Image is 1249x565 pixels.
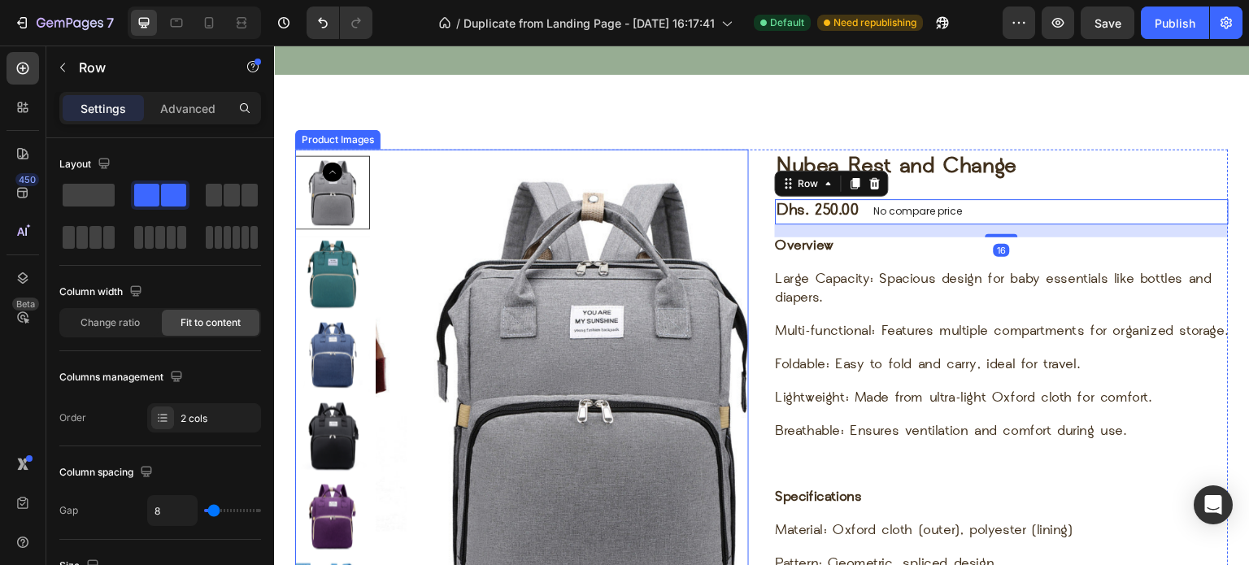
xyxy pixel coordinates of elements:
div: Layout [59,154,114,176]
p: Foldable: Easy to fold and carry, ideal for travel. [501,311,955,330]
span: Default [770,15,804,30]
div: 16 [720,198,736,211]
span: Need republishing [833,15,916,30]
div: Column width [59,281,146,303]
h2: Nubea Rest and Change [501,104,955,141]
span: Save [1095,16,1121,30]
div: Gap [59,503,78,518]
p: Pattern: Geometric, spliced design [501,510,955,529]
div: Row [521,131,548,146]
div: Columns management [59,367,186,389]
p: No compare price [600,161,689,171]
div: Dhs. 250.00 [501,154,587,179]
p: Row [79,58,217,77]
button: 7 [7,7,121,39]
div: 2 cols [181,411,257,426]
span: Change ratio [81,315,140,330]
div: Open Intercom Messenger [1194,485,1233,524]
input: Auto [148,496,197,525]
div: Publish [1155,15,1195,32]
div: Column spacing [59,462,156,484]
p: Multi-functional: Features multiple compartments for organized storage. [501,277,955,297]
span: / [456,15,460,32]
div: Beta [12,298,39,311]
div: 450 [15,173,39,186]
span: Duplicate from Landing Page - [DATE] 16:17:41 [463,15,715,32]
iframe: Design area [274,46,1249,565]
p: Material: Oxford cloth (outer), polyester (lining) [501,476,955,496]
div: Undo/Redo [307,7,372,39]
p: Breathable: Ensures ventilation and comfort during use. [501,377,955,397]
p: Advanced [160,100,215,117]
strong: Specifications [501,445,588,459]
p: Settings [81,100,126,117]
button: Save [1081,7,1134,39]
p: Lightweight: Made from ultra-light Oxford cloth for comfort. [501,344,955,363]
p: Large Capacity: Spacious design for baby essentials like bottles and diapers. [501,225,955,264]
p: 7 [107,13,114,33]
span: Fit to content [181,315,241,330]
strong: Overview [501,194,560,208]
div: Order [59,411,86,425]
button: Publish [1141,7,1209,39]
